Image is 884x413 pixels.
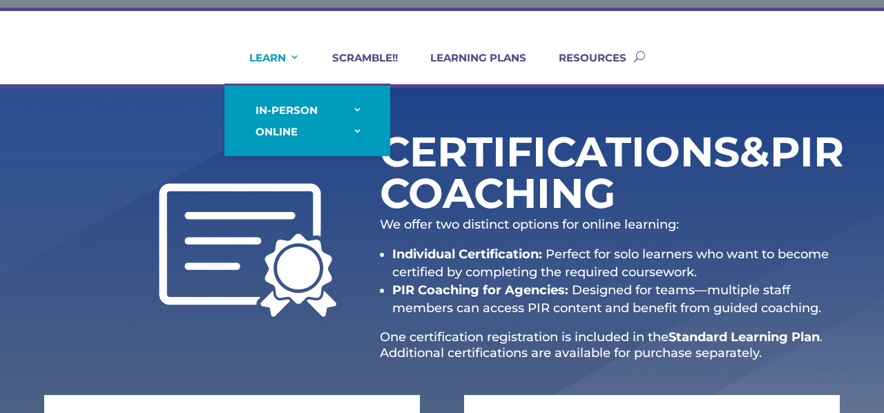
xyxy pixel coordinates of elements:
[380,217,679,232] span: We offer two distinct options for online learning:
[380,329,669,345] span: One certification registration is included in the
[392,282,568,298] strong: PIR Coaching for Agencies:
[380,329,823,361] span: . Additional certifications are available for purchase separately.
[740,126,770,177] span: &
[392,247,542,262] strong: Individual Certification:
[380,131,746,221] h1: Certifications PIR Coaching
[238,121,376,142] a: ONLINE
[669,329,820,345] strong: Standard Learning Plan
[392,281,840,317] li: Designed for teams—multiple staff members can access PIR content and benefit from guided coaching.
[392,245,840,281] li: Perfect for solo learners who want to become certified by completing the required coursework.
[315,51,398,84] a: SCRAMBLE!!
[541,51,626,84] a: RESOURCES
[232,51,300,84] a: LEARN
[238,99,376,121] a: IN-PERSON
[413,51,526,84] a: LEARNING PLANS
